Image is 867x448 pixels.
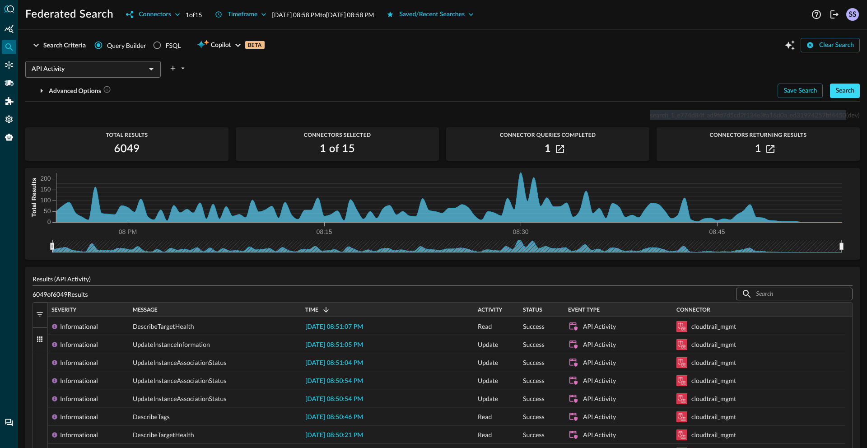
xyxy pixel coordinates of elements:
p: [DATE] 08:58 PM to [DATE] 08:58 PM [272,10,374,19]
div: Informational [60,336,98,354]
div: Informational [60,317,98,336]
div: cloudtrail_mgmt [691,390,736,408]
button: Save Search [778,84,823,98]
span: Severity [51,307,76,313]
span: Connectors Returning Results [657,132,860,138]
span: DescribeTags [133,408,170,426]
div: Timeframe [228,9,258,20]
span: UpdateInstanceInformation [133,336,210,354]
div: API Activity [583,372,616,390]
button: Open Query Copilot [783,38,797,52]
div: Informational [60,390,98,408]
tspan: 08 PM [119,228,137,235]
span: Success [523,336,545,354]
span: Query Builder [107,41,146,50]
div: Pipelines [2,76,16,90]
span: Time [305,307,318,313]
div: Informational [60,408,98,426]
div: Informational [60,372,98,390]
svg: Amazon Security Lake [676,429,687,440]
span: Update [478,354,498,372]
h2: 1 [545,142,551,156]
div: Informational [60,354,98,372]
span: UpdateInstanceAssociationStatus [133,390,226,408]
p: Results (API Activity) [33,274,853,284]
div: API Activity [583,336,616,354]
span: Read [478,317,492,336]
span: Total Results [25,132,228,138]
div: API Activity [583,390,616,408]
span: search_1_e774d84f_ad9fd7d5cd2f134e3fa16d0a_ed31974257bf4450 [650,111,846,119]
div: Advanced Options [49,85,111,97]
span: [DATE] 08:51:05 PM [305,342,363,348]
span: [DATE] 08:50:21 PM [305,432,363,439]
div: Saved/Recent Searches [399,9,465,20]
button: Logout [827,7,842,22]
button: Saved/Recent Searches [381,7,479,22]
div: cloudtrail_mgmt [691,317,736,336]
span: Status [523,307,542,313]
p: 6049 of 6049 Results [33,289,88,299]
span: Success [523,354,545,372]
div: API Activity [583,408,616,426]
span: Activity [478,307,502,313]
div: cloudtrail_mgmt [691,408,736,426]
h2: 1 of 15 [320,142,355,156]
span: Success [523,317,545,336]
span: Copilot [211,40,231,51]
div: cloudtrail_mgmt [691,372,736,390]
div: Save Search [783,85,817,97]
span: Connector Queries Completed [446,132,649,138]
input: Search [756,285,832,302]
span: Success [523,390,545,408]
span: Success [523,372,545,390]
span: Read [478,408,492,426]
span: [DATE] 08:50:46 PM [305,414,363,420]
span: Update [478,336,498,354]
span: Connector [676,307,710,313]
tspan: 0 [47,218,51,225]
span: UpdateInstanceAssociationStatus [133,372,226,390]
div: Addons [2,94,17,108]
span: Read [478,426,492,444]
div: cloudtrail_mgmt [691,426,736,444]
button: Search Criteria [25,38,91,52]
span: Event Type [568,307,600,313]
div: Search Criteria [43,40,86,51]
div: SS [846,8,859,21]
div: Summary Insights [2,22,16,36]
div: Connectors [139,9,171,20]
svg: Amazon Security Lake [676,357,687,368]
span: UpdateInstanceAssociationStatus [133,354,226,372]
div: API Activity [583,426,616,444]
tspan: 100 [40,196,51,204]
button: Search [830,84,860,98]
tspan: 08:45 [709,228,725,235]
div: Connectors [2,58,16,72]
div: API Activity [583,354,616,372]
tspan: Total Results [30,177,37,217]
button: plus-arrow-button [168,61,188,75]
span: Success [523,426,545,444]
svg: Amazon Security Lake [676,321,687,332]
button: Advanced Options [25,84,117,98]
span: [DATE] 08:50:54 PM [305,396,363,402]
h1: Federated Search [25,7,113,22]
div: cloudtrail_mgmt [691,354,736,372]
span: DescribeTargetHealth [133,317,194,336]
button: CopilotBETA [191,38,270,52]
button: Timeframe [210,7,272,22]
svg: Amazon Security Lake [676,393,687,404]
h2: 6049 [114,142,140,156]
tspan: 50 [44,207,51,215]
tspan: 08:15 [316,228,332,235]
span: Update [478,390,498,408]
svg: Amazon Security Lake [676,375,687,386]
tspan: 200 [40,175,51,182]
div: Federated Search [2,40,16,54]
span: [DATE] 08:51:04 PM [305,360,363,366]
button: Help [809,7,824,22]
span: [DATE] 08:50:54 PM [305,378,363,384]
svg: Amazon Security Lake [676,411,687,422]
h2: 1 [755,142,761,156]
